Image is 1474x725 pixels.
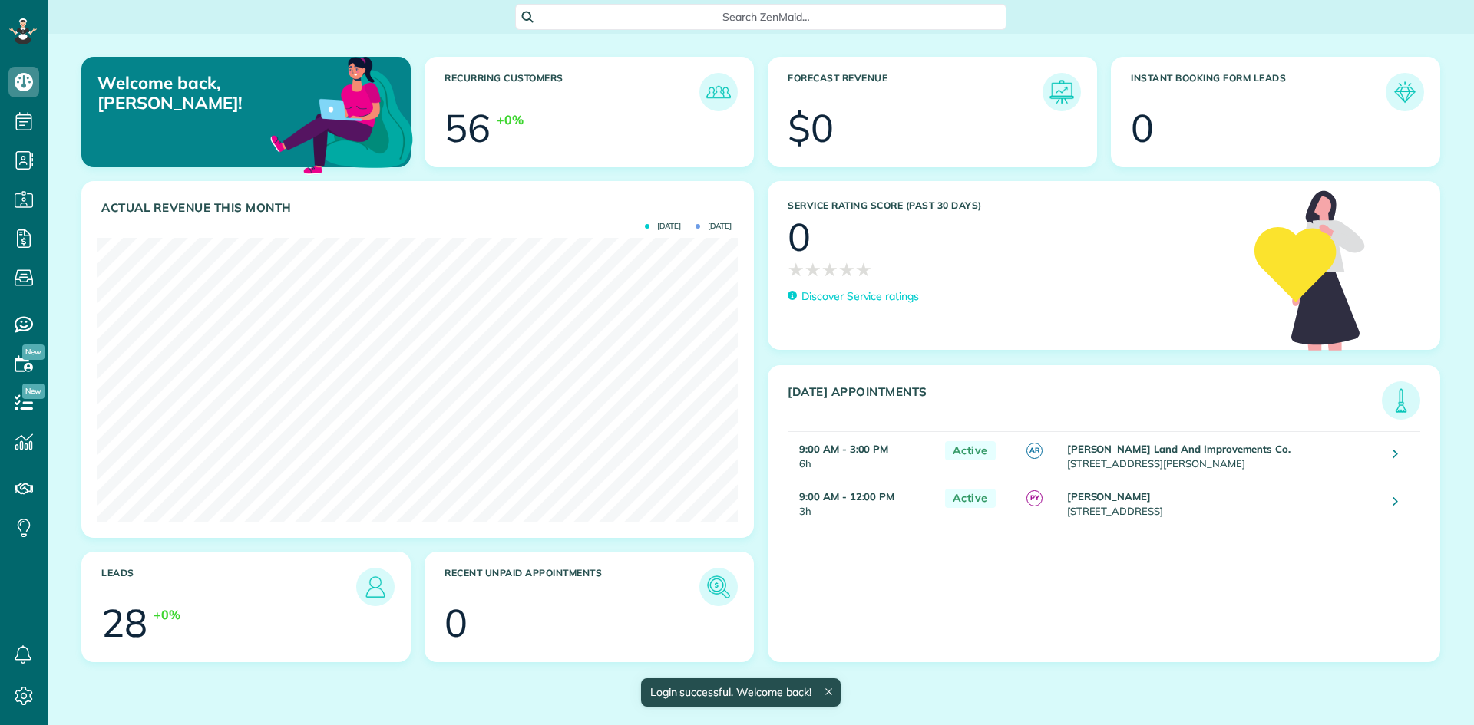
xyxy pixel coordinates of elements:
[360,572,391,602] img: icon_leads-1bed01f49abd5b7fead27621c3d59655bb73ed531f8eeb49469d10e621d6b896.png
[497,111,524,129] div: +0%
[154,606,180,624] div: +0%
[799,490,894,503] strong: 9:00 AM - 12:00 PM
[1046,77,1077,107] img: icon_forecast_revenue-8c13a41c7ed35a8dcfafea3cbb826a0462acb37728057bba2d056411b612bbbe.png
[799,443,888,455] strong: 9:00 AM - 3:00 PM
[788,200,1239,211] h3: Service Rating score (past 30 days)
[645,222,681,230] span: [DATE]
[1131,109,1154,147] div: 0
[445,109,491,147] div: 56
[788,288,919,305] a: Discover Service ratings
[1063,479,1382,527] td: [STREET_ADDRESS]
[445,604,468,642] div: 0
[1390,77,1420,107] img: icon_form_leads-04211a6a04a5b2264e4ee56bc0799ec3eb69b7e499cbb523a139df1d13a81ae0.png
[821,256,838,283] span: ★
[1386,385,1416,416] img: icon_todays_appointments-901f7ab196bb0bea1936b74009e4eb5ffbc2d2711fa7634e0d609ed5ef32b18b.png
[22,384,45,399] span: New
[945,441,996,460] span: Active
[855,256,872,283] span: ★
[640,678,840,707] div: Login successful. Welcome back!
[1131,73,1386,111] h3: Instant Booking Form Leads
[22,344,45,360] span: New
[1026,443,1043,459] span: AR
[1026,490,1043,506] span: PY
[788,385,1382,420] h3: [DATE] Appointments
[945,489,996,508] span: Active
[838,256,855,283] span: ★
[97,73,306,114] p: Welcome back, [PERSON_NAME]!
[788,479,937,527] td: 3h
[788,432,937,479] td: 6h
[788,73,1043,111] h3: Forecast Revenue
[445,73,699,111] h3: Recurring Customers
[101,568,356,606] h3: Leads
[1063,432,1382,479] td: [STREET_ADDRESS][PERSON_NAME]
[267,39,416,188] img: dashboard_welcome-42a62b7d889689a78055ac9021e634bf52bae3f8056760290aed330b23ab8690.png
[445,568,699,606] h3: Recent unpaid appointments
[696,222,732,230] span: [DATE]
[801,288,919,305] p: Discover Service ratings
[703,572,734,602] img: icon_unpaid_appointments-47b8ce3997adf2238b356f14209ab4cced10bd1f174958f3ca8f1d0dd7fffeee.png
[788,218,811,256] div: 0
[1067,443,1291,455] strong: [PERSON_NAME] Land And Improvements Co.
[805,256,821,283] span: ★
[788,256,805,283] span: ★
[101,604,147,642] div: 28
[788,109,834,147] div: $0
[703,77,734,107] img: icon_recurring_customers-cf858462ba22bcd05b5a5880d41d6543d210077de5bb9ebc9590e49fd87d84ed.png
[1067,490,1152,503] strong: [PERSON_NAME]
[101,201,738,215] h3: Actual Revenue this month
